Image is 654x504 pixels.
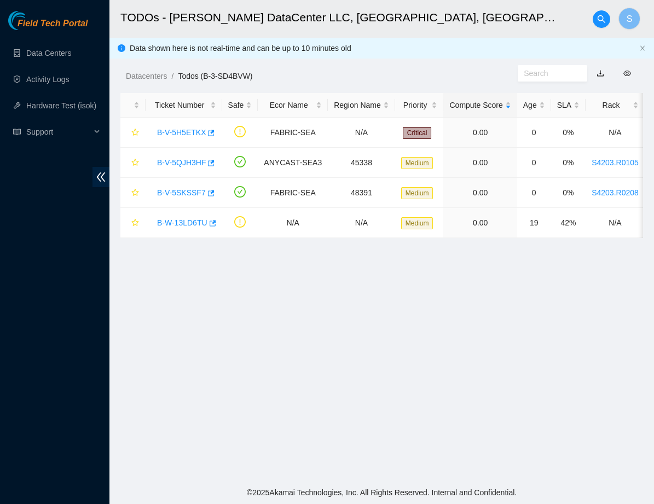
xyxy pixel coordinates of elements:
span: / [171,72,173,80]
span: S [627,12,633,26]
a: B-W-13LD6TU [157,218,207,227]
td: 0.00 [443,178,517,208]
span: read [13,128,21,136]
button: download [588,65,612,82]
a: B-V-5QJH3HF [157,158,206,167]
td: 0.00 [443,118,517,148]
input: Search [524,67,572,79]
a: S4203.R0105 [592,158,639,167]
button: star [126,154,140,171]
a: download [597,69,604,78]
a: Datacenters [126,72,167,80]
td: 0 [517,148,551,178]
td: N/A [328,208,395,238]
td: 0% [551,148,586,178]
span: search [593,15,610,24]
td: 48391 [328,178,395,208]
td: N/A [586,208,645,238]
button: search [593,10,610,28]
td: 0 [517,118,551,148]
span: eye [623,69,631,77]
button: star [126,124,140,141]
img: Akamai Technologies [8,11,55,30]
a: Todos (B-3-SD4BVW) [178,72,252,80]
td: FABRIC-SEA [258,178,328,208]
td: 42% [551,208,586,238]
button: star [126,184,140,201]
td: N/A [258,208,328,238]
button: S [618,8,640,30]
span: Critical [403,127,432,139]
span: double-left [92,167,109,187]
span: exclamation-circle [234,126,246,137]
span: Support [26,121,91,143]
td: 0% [551,118,586,148]
a: S4203.R0208 [592,188,639,197]
a: Akamai TechnologiesField Tech Portal [8,20,88,34]
span: star [131,219,139,228]
a: B-V-5H5ETKX [157,128,206,137]
td: FABRIC-SEA [258,118,328,148]
td: 0 [517,178,551,208]
td: 45338 [328,148,395,178]
span: Medium [401,157,433,169]
a: Data Centers [26,49,71,57]
span: star [131,159,139,167]
span: star [131,129,139,137]
span: star [131,189,139,198]
td: 0.00 [443,208,517,238]
span: Medium [401,217,433,229]
footer: © 2025 Akamai Technologies, Inc. All Rights Reserved. Internal and Confidential. [109,481,654,504]
a: Hardware Test (isok) [26,101,96,110]
button: star [126,214,140,231]
a: Activity Logs [26,75,70,84]
a: B-V-5SKSSF7 [157,188,206,197]
td: 0.00 [443,148,517,178]
span: Medium [401,187,433,199]
td: N/A [328,118,395,148]
span: Field Tech Portal [18,19,88,29]
button: close [639,45,646,52]
td: 0% [551,178,586,208]
td: ANYCAST-SEA3 [258,148,328,178]
span: close [639,45,646,51]
td: 19 [517,208,551,238]
span: check-circle [234,156,246,167]
span: exclamation-circle [234,216,246,228]
td: N/A [586,118,645,148]
span: check-circle [234,186,246,198]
